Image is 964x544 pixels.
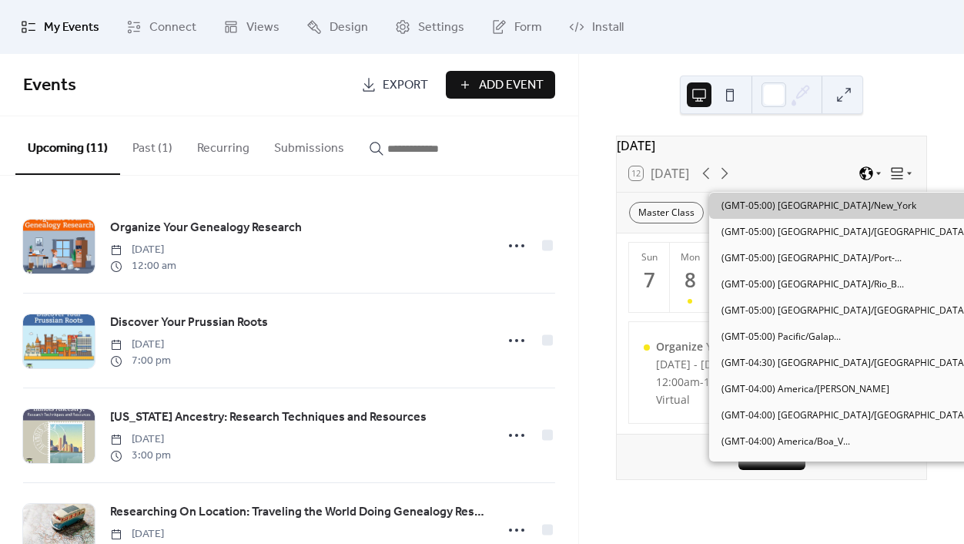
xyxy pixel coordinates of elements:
[480,6,554,48] a: Form
[674,250,706,264] div: Mon
[185,116,262,173] button: Recurring
[634,250,665,264] div: Sun
[110,408,427,427] span: [US_STATE] Ancestry: Research Techniques and Resources
[629,202,704,223] div: Master Class
[350,71,440,99] a: Export
[721,330,841,344] span: (GMT-05:00) Pacific/Galap...
[110,219,302,237] span: Organize Your Genealogy Research
[23,69,76,102] span: Events
[330,18,368,37] span: Design
[110,337,171,353] span: [DATE]
[383,76,428,95] span: Export
[617,136,926,155] div: [DATE]
[110,258,176,274] span: 12:00 am
[678,267,703,293] div: 8
[592,18,624,37] span: Install
[656,339,840,354] div: Organize Your Genealogy Research
[110,448,171,464] span: 3:00 pm
[115,6,208,48] a: Connect
[637,267,662,293] div: 7
[700,374,704,389] span: -
[110,432,171,448] span: [DATE]
[446,71,555,99] button: Add Event
[120,116,185,173] button: Past (1)
[418,18,464,37] span: Settings
[656,392,840,407] div: Virtual
[383,6,476,48] a: Settings
[110,408,427,428] a: [US_STATE] Ancestry: Research Techniques and Resources
[262,116,356,173] button: Submissions
[721,251,902,265] span: (GMT-05:00) [GEOGRAPHIC_DATA]/Port-...
[110,503,486,522] span: Researching On Location: Traveling the World Doing Genealogy Research
[110,502,486,522] a: Researching On Location: Traveling the World Doing Genealogy Research
[212,6,291,48] a: Views
[721,382,889,396] span: (GMT-04:00) America/[PERSON_NAME]
[704,374,741,389] span: 1:00am
[629,243,670,313] button: Sun7
[721,435,850,448] span: (GMT-04:00) America/Boa_V...
[721,461,912,475] span: (GMT-04:00) [GEOGRAPHIC_DATA]/Campo...
[670,243,711,313] button: Mon8
[721,199,916,213] span: (GMT-05:00) [GEOGRAPHIC_DATA]/New_York
[44,18,99,37] span: My Events
[149,18,196,37] span: Connect
[110,218,302,238] a: Organize Your Genealogy Research
[514,18,542,37] span: Form
[15,116,120,175] button: Upcoming (11)
[479,76,544,95] span: Add Event
[656,357,840,371] div: [DATE] - [DATE]
[110,313,268,333] a: Discover Your Prussian Roots
[656,374,700,389] span: 12:00am
[110,242,176,258] span: [DATE]
[295,6,380,48] a: Design
[246,18,279,37] span: Views
[110,526,171,542] span: [DATE]
[557,6,635,48] a: Install
[721,277,904,291] span: (GMT-05:00) [GEOGRAPHIC_DATA]/Rio_B...
[110,314,268,332] span: Discover Your Prussian Roots
[110,353,171,369] span: 7:00 pm
[9,6,111,48] a: My Events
